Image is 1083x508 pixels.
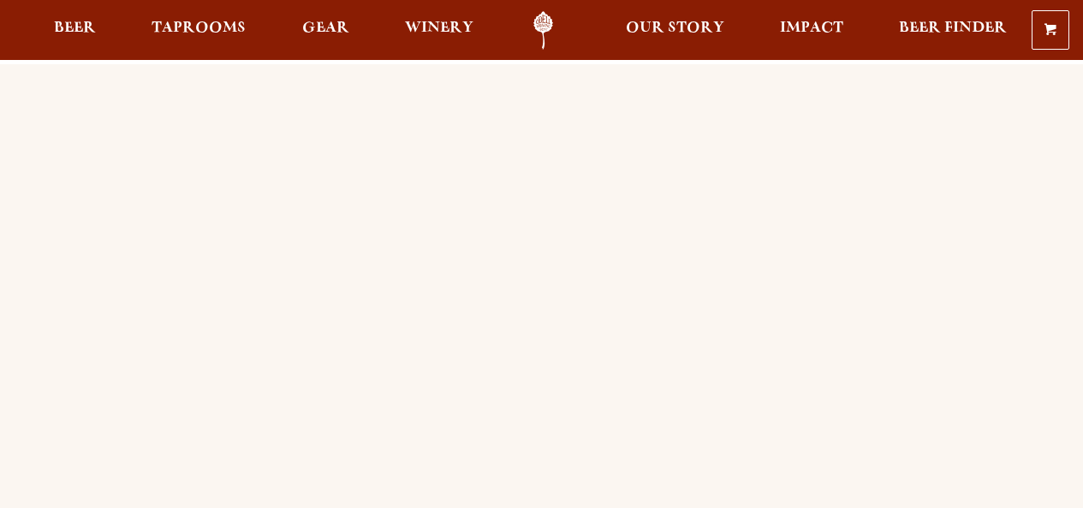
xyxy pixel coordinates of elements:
[54,21,96,35] span: Beer
[152,21,246,35] span: Taprooms
[43,11,107,50] a: Beer
[780,21,843,35] span: Impact
[302,21,349,35] span: Gear
[769,11,854,50] a: Impact
[626,21,724,35] span: Our Story
[511,11,575,50] a: Odell Home
[394,11,485,50] a: Winery
[888,11,1018,50] a: Beer Finder
[899,21,1007,35] span: Beer Finder
[291,11,360,50] a: Gear
[140,11,257,50] a: Taprooms
[405,21,473,35] span: Winery
[615,11,735,50] a: Our Story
